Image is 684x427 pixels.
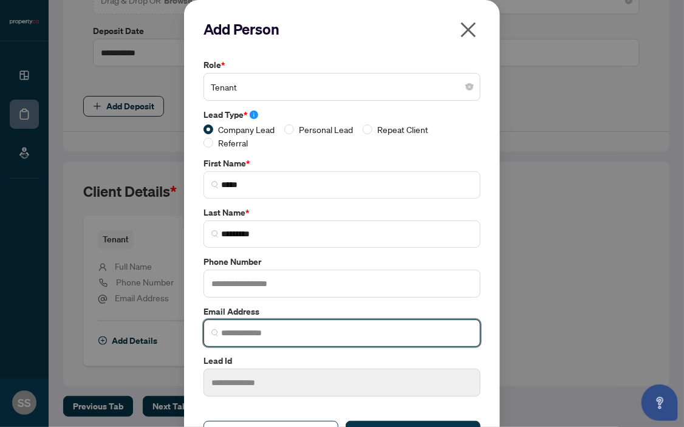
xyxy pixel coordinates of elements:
[203,206,481,219] label: Last Name
[466,83,473,91] span: close-circle
[203,58,481,72] label: Role
[250,111,258,119] span: info-circle
[211,181,219,188] img: search_icon
[203,354,481,367] label: Lead Id
[203,108,481,121] label: Lead Type
[211,75,473,98] span: Tenant
[294,123,358,136] span: Personal Lead
[213,123,279,136] span: Company Lead
[213,136,253,149] span: Referral
[372,123,433,136] span: Repeat Client
[211,329,219,336] img: search_icon
[203,19,481,39] h2: Add Person
[459,20,478,39] span: close
[203,157,481,170] label: First Name
[641,384,678,421] button: Open asap
[203,255,481,268] label: Phone Number
[203,305,481,318] label: Email Address
[211,230,219,237] img: search_icon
